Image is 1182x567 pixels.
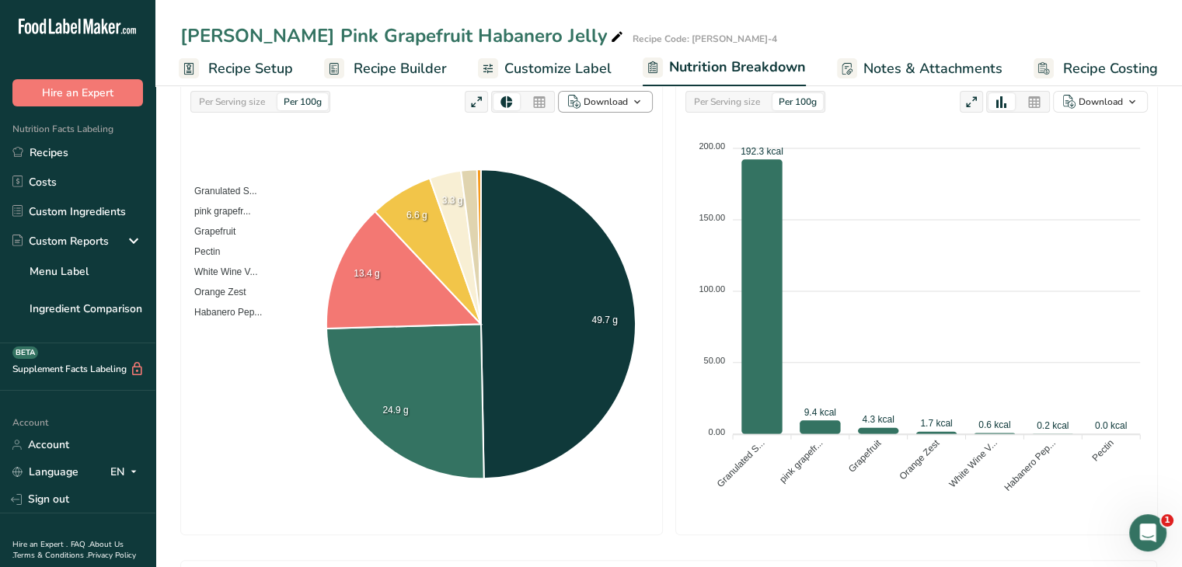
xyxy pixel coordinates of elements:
span: pink grapefr... [183,206,251,217]
tspan: White Wine V... [947,437,999,490]
tspan: Habanero Pep... [1002,437,1058,493]
span: 1 [1161,514,1173,527]
tspan: 50.00 [703,356,725,365]
a: Terms & Conditions . [13,550,88,561]
a: Recipe Setup [179,51,293,86]
tspan: 150.00 [699,213,725,222]
a: Recipe Builder [324,51,447,86]
tspan: Orange Zest [897,437,942,482]
span: Pectin [183,246,220,257]
div: Custom Reports [12,233,109,249]
span: Habanero Pep... [183,307,262,318]
div: Recipe Code: [PERSON_NAME]-4 [633,32,777,46]
tspan: 200.00 [699,141,725,151]
tspan: pink grapefr... [777,437,825,485]
span: Notes & Attachments [863,58,1002,79]
button: Hire an Expert [12,79,143,106]
iframe: Intercom live chat [1129,514,1166,551]
div: Download [1079,95,1123,109]
tspan: Grapefruit [846,437,884,475]
a: Recipe Costing [1034,51,1158,86]
span: Recipe Setup [208,58,293,79]
button: Download [558,91,653,113]
a: Hire an Expert . [12,539,68,550]
span: Grapefruit [183,226,235,237]
span: Recipe Builder [354,58,447,79]
a: FAQ . [71,539,89,550]
span: Granulated S... [183,186,257,197]
div: [PERSON_NAME] Pink Grapefruit Habanero Jelly [180,22,626,50]
div: Per Serving size [193,93,271,110]
span: White Wine V... [183,266,258,277]
a: Privacy Policy [88,550,136,561]
a: About Us . [12,539,124,561]
div: EN [110,463,143,482]
tspan: Granulated S... [715,437,767,489]
span: Orange Zest [183,287,246,297]
span: Nutrition Breakdown [669,57,806,78]
div: Download [584,95,628,109]
a: Customize Label [478,51,612,86]
div: Per Serving size [688,93,766,110]
span: Recipe Costing [1063,58,1158,79]
a: Notes & Attachments [837,51,1002,86]
a: Nutrition Breakdown [643,50,806,87]
a: Language [12,458,78,485]
div: Per 100g [277,93,328,110]
tspan: 0.00 [709,427,725,437]
tspan: Pectin [1090,437,1115,463]
div: Per 100g [772,93,823,110]
span: Customize Label [504,58,612,79]
div: BETA [12,346,38,359]
tspan: 100.00 [699,284,725,294]
button: Download [1053,91,1148,113]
